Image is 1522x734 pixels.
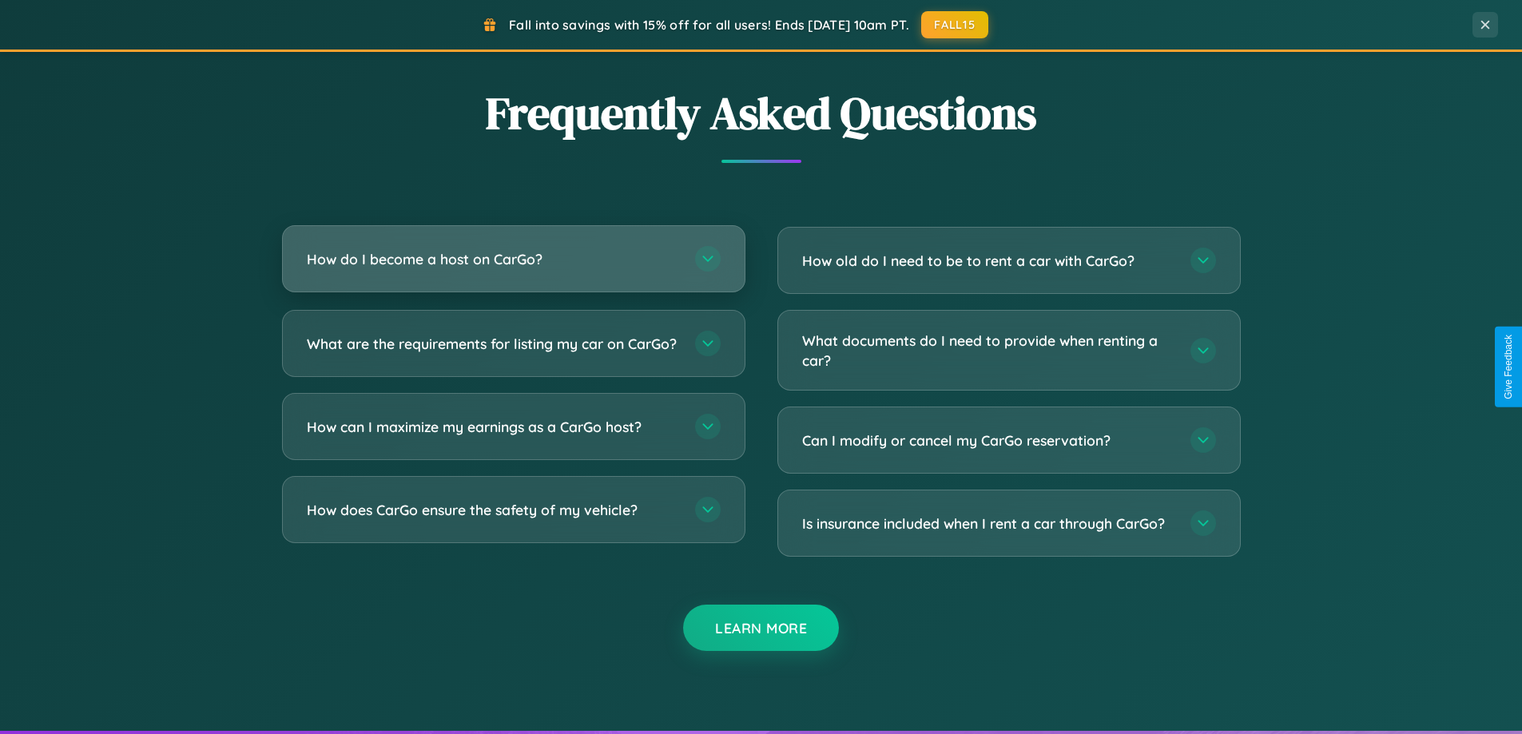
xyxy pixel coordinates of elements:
[802,514,1174,534] h3: Is insurance included when I rent a car through CarGo?
[802,331,1174,370] h3: What documents do I need to provide when renting a car?
[307,334,679,354] h3: What are the requirements for listing my car on CarGo?
[307,249,679,269] h3: How do I become a host on CarGo?
[1503,335,1514,399] div: Give Feedback
[802,430,1174,450] h3: Can I modify or cancel my CarGo reservation?
[509,17,909,33] span: Fall into savings with 15% off for all users! Ends [DATE] 10am PT.
[307,417,679,437] h3: How can I maximize my earnings as a CarGo host?
[683,605,839,651] button: Learn More
[921,11,988,38] button: FALL15
[802,251,1174,271] h3: How old do I need to be to rent a car with CarGo?
[307,500,679,520] h3: How does CarGo ensure the safety of my vehicle?
[282,82,1241,144] h2: Frequently Asked Questions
